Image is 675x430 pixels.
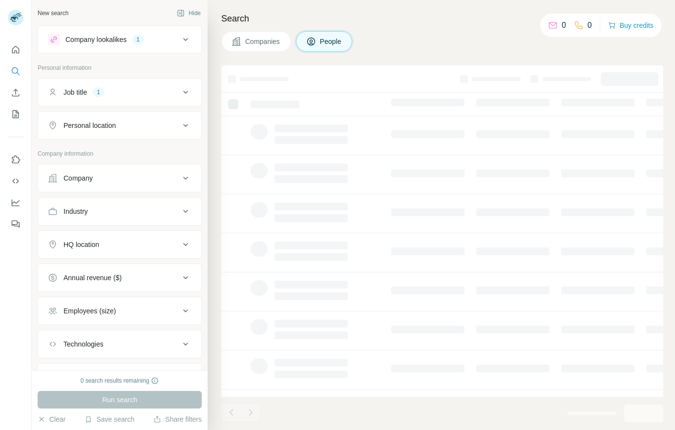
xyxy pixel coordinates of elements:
button: Feedback [8,215,23,233]
button: Share filters [153,414,202,424]
button: Quick start [8,41,23,59]
button: Industry [38,200,201,223]
p: 0 [588,20,592,31]
div: Personal location [63,121,116,130]
button: Enrich CSV [8,84,23,102]
button: Company lookalikes1 [38,28,201,51]
button: Dashboard [8,194,23,211]
button: Job title1 [38,81,201,104]
button: Company [38,166,201,190]
p: Company information [38,149,202,158]
button: Save search [84,414,134,424]
button: HQ location [38,233,201,256]
button: Buy credits [608,19,654,32]
span: Companies [245,37,281,46]
div: Company [63,173,93,183]
div: Technologies [63,339,104,349]
div: 1 [132,35,144,44]
p: 0 [562,20,566,31]
span: People [320,37,342,46]
button: Personal location [38,114,201,137]
button: Employees (size) [38,299,201,323]
div: Job title [63,87,87,97]
div: Employees (size) [63,306,116,316]
button: Search [8,62,23,80]
div: New search [38,9,68,18]
h4: Search [221,12,663,25]
div: HQ location [63,240,99,249]
button: Clear [38,414,65,424]
button: Annual revenue ($) [38,266,201,289]
button: Keywords [38,366,201,389]
div: Industry [63,206,88,216]
button: Use Surfe on LinkedIn [8,151,23,168]
button: Use Surfe API [8,172,23,190]
p: Personal information [38,63,202,72]
div: 0 search results remaining [81,376,159,385]
button: Technologies [38,332,201,356]
button: My lists [8,105,23,123]
button: Hide [170,6,208,20]
div: Company lookalikes [65,35,127,44]
div: 1 [93,88,104,97]
div: Annual revenue ($) [63,273,122,283]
